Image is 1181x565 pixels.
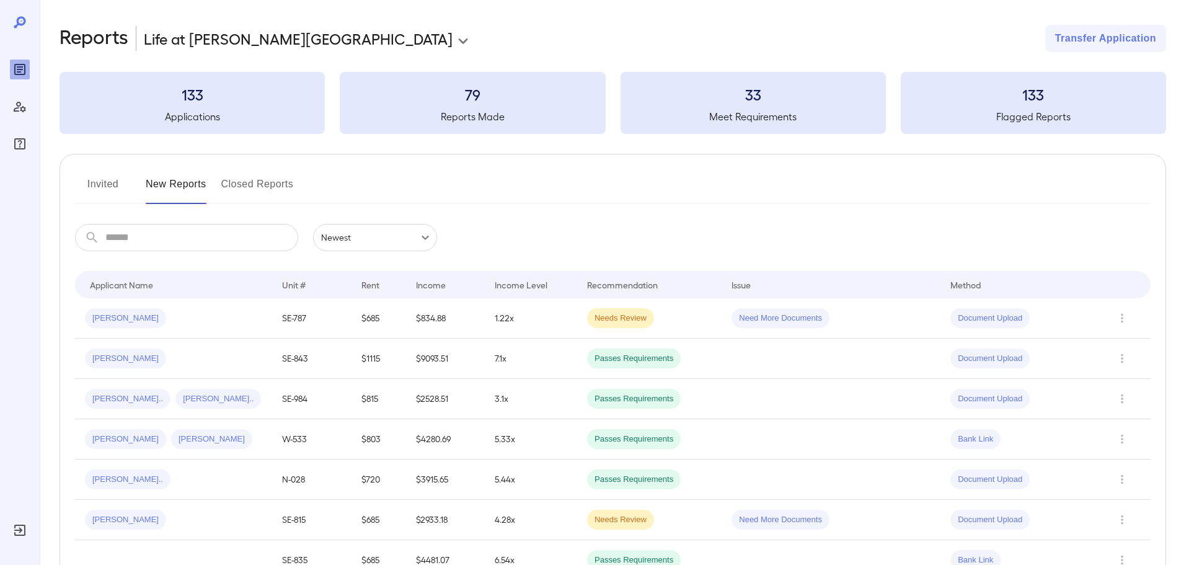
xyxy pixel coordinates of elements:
[406,500,485,540] td: $2933.18
[1112,308,1132,328] button: Row Actions
[85,474,170,486] span: [PERSON_NAME]..
[732,514,829,526] span: Need More Documents
[60,72,1166,134] summary: 133Applications79Reports Made33Meet Requirements133Flagged Reports
[406,339,485,379] td: $9093.51
[950,353,1030,365] span: Document Upload
[732,277,751,292] div: Issue
[175,393,261,405] span: [PERSON_NAME]..
[85,514,166,526] span: [PERSON_NAME]
[60,109,325,124] h5: Applications
[587,434,681,445] span: Passes Requirements
[313,224,437,251] div: Newest
[406,298,485,339] td: $834.88
[352,419,406,460] td: $803
[144,29,453,48] p: Life at [PERSON_NAME][GEOGRAPHIC_DATA]
[950,514,1030,526] span: Document Upload
[950,474,1030,486] span: Document Upload
[352,460,406,500] td: $720
[587,393,681,405] span: Passes Requirements
[587,514,654,526] span: Needs Review
[495,277,547,292] div: Income Level
[282,277,306,292] div: Unit #
[485,419,577,460] td: 5.33x
[587,474,681,486] span: Passes Requirements
[272,379,351,419] td: SE-984
[416,277,446,292] div: Income
[272,339,351,379] td: SE-843
[1112,429,1132,449] button: Row Actions
[10,134,30,154] div: FAQ
[272,460,351,500] td: N-028
[272,298,351,339] td: SE-787
[85,434,166,445] span: [PERSON_NAME]
[1112,389,1132,409] button: Row Actions
[621,84,886,104] h3: 33
[272,500,351,540] td: SE-815
[60,84,325,104] h3: 133
[621,109,886,124] h5: Meet Requirements
[352,379,406,419] td: $815
[221,174,294,204] button: Closed Reports
[587,353,681,365] span: Passes Requirements
[10,520,30,540] div: Log Out
[85,313,166,324] span: [PERSON_NAME]
[75,174,131,204] button: Invited
[85,393,170,405] span: [PERSON_NAME]..
[340,109,605,124] h5: Reports Made
[1045,25,1166,52] button: Transfer Application
[352,339,406,379] td: $1115
[485,379,577,419] td: 3.1x
[950,313,1030,324] span: Document Upload
[587,313,654,324] span: Needs Review
[485,500,577,540] td: 4.28x
[950,434,1001,445] span: Bank Link
[60,25,128,52] h2: Reports
[1112,349,1132,368] button: Row Actions
[10,97,30,117] div: Manage Users
[352,500,406,540] td: $685
[146,174,206,204] button: New Reports
[901,109,1166,124] h5: Flagged Reports
[732,313,829,324] span: Need More Documents
[361,277,381,292] div: Rent
[901,84,1166,104] h3: 133
[485,339,577,379] td: 7.1x
[1112,469,1132,489] button: Row Actions
[406,460,485,500] td: $3915.65
[950,277,981,292] div: Method
[485,298,577,339] td: 1.22x
[1112,510,1132,530] button: Row Actions
[352,298,406,339] td: $685
[406,419,485,460] td: $4280.69
[950,393,1030,405] span: Document Upload
[10,60,30,79] div: Reports
[587,277,658,292] div: Recommendation
[90,277,153,292] div: Applicant Name
[171,434,252,445] span: [PERSON_NAME]
[272,419,351,460] td: W-533
[406,379,485,419] td: $2528.51
[85,353,166,365] span: [PERSON_NAME]
[485,460,577,500] td: 5.44x
[340,84,605,104] h3: 79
